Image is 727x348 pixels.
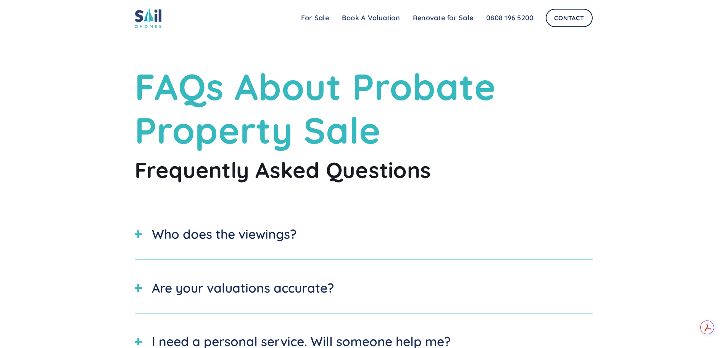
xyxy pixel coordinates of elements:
a: 0808 196 5200 [480,10,540,26]
a: Book A Valuation [335,10,406,26]
div: Are your valuations accurate? [152,278,334,298]
div: Who does the viewings? [152,225,297,244]
h2: Frequently Asked Questions [135,156,593,183]
h1: FAQs About Probate Property Sale [135,65,593,152]
img: sail home logo colored [135,8,161,28]
a: For Sale [295,10,335,26]
a: Contact [546,9,592,27]
a: Renovate for Sale [406,10,480,26]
